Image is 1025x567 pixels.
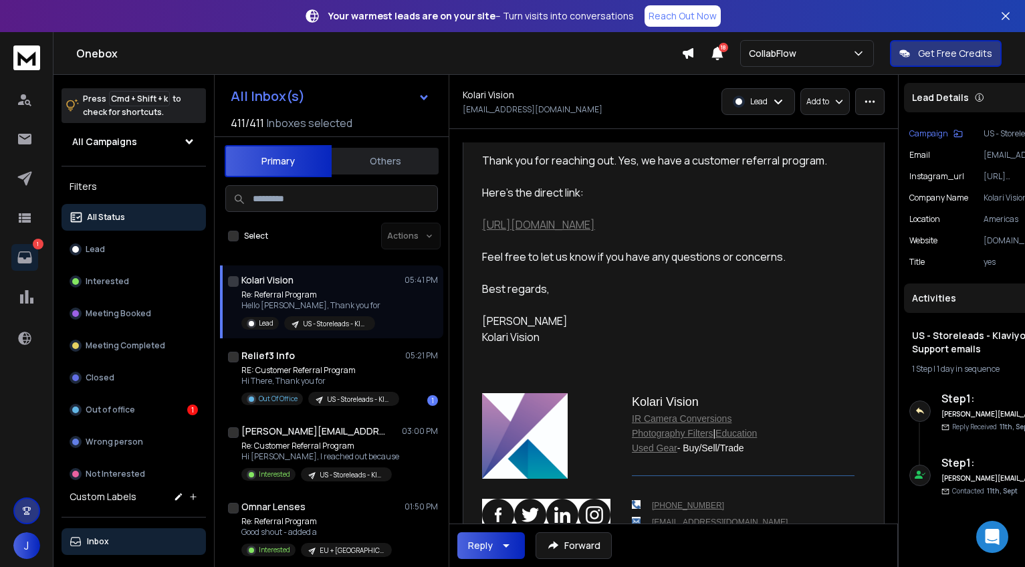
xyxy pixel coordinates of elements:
button: Meeting Booked [62,300,206,327]
a: [URL][DOMAIN_NAME] [482,217,595,232]
p: US - Storeleads - Klaviyo - Support emails [320,470,384,480]
h3: Inboxes selected [267,115,352,131]
img: logo [13,45,40,70]
button: Not Interested [62,461,206,487]
p: Interested [86,276,129,287]
span: 411 / 411 [231,115,264,131]
h3: Filters [62,177,206,196]
div: Best regards, [482,281,855,297]
p: Closed [86,372,114,383]
button: All Status [62,204,206,231]
p: Company Name [909,193,968,203]
h1: All Campaigns [72,135,137,148]
button: J [13,532,40,559]
div: 1 [427,395,438,406]
p: US - Storeleads - Klaviyo - Support emails [327,394,391,405]
a: Used Gear [632,443,677,453]
button: All Inbox(s) [220,83,441,110]
p: Interested [259,545,290,555]
img: Kolari%20Logo.jpg [482,393,568,479]
p: 05:21 PM [405,350,438,361]
div: Thank you for reaching out. Yes, we have a customer referral program. [482,136,855,168]
div: Here's the direct link: [482,185,855,201]
span: 11th, Sept [987,486,1018,495]
p: Get Free Credits [918,47,992,60]
img: linkedin [546,499,578,531]
div: [PERSON_NAME] [482,313,855,329]
h1: [PERSON_NAME][EMAIL_ADDRESS][DOMAIN_NAME] [241,425,388,438]
button: Out of office1 [62,396,206,423]
button: Primary [225,145,332,177]
p: Contacted [952,486,1018,496]
p: Interested [259,469,290,479]
button: Meeting Completed [62,332,206,359]
p: Hi There, Thank you for [241,376,399,386]
p: Meeting Completed [86,340,165,351]
div: Open Intercom Messenger [976,521,1008,553]
span: 1 Step [912,363,932,374]
p: website [909,235,937,246]
a: IR Camera Conversions [632,413,731,424]
p: 05:41 PM [405,275,438,286]
p: Add to [806,96,829,107]
p: Campaign [909,128,948,139]
h3: Kolari Vision [632,393,855,411]
div: Kolari Vision [482,329,855,345]
p: Inbox [87,536,109,547]
div: Reply [468,539,493,552]
h3: Custom Labels [70,490,136,503]
a: [EMAIL_ADDRESS][DOMAIN_NAME] [652,518,788,527]
p: Re: Referral Program [241,290,380,300]
p: 03:00 PM [402,426,438,437]
p: Out Of Office [259,394,298,404]
p: CollabFlow [749,47,802,60]
p: – Turn visits into conversations [328,9,634,23]
p: location [909,214,940,225]
button: Campaign [909,128,963,139]
p: Not Interested [86,469,145,479]
button: Inbox [62,528,206,555]
p: Lead [86,244,105,255]
label: Select [244,231,268,241]
h1: Onebox [76,45,681,62]
h1: Relief3 Info [241,349,295,362]
button: Reply [457,532,525,559]
a: Reach Out Now [645,5,721,27]
p: Wrong person [86,437,143,447]
button: Lead [62,236,206,263]
span: 18 [719,43,728,52]
p: Meeting Booked [86,308,151,319]
p: Good shout - added a [241,527,392,538]
strong: Your warmest leads are on your site [328,9,495,22]
img: instagram [578,499,610,531]
p: Out of office [86,405,135,415]
p: Re: Referral Program [241,516,392,527]
p: Lead Details [912,91,969,104]
div: 1 [187,405,198,415]
h1: All Inbox(s) [231,90,305,103]
p: [EMAIL_ADDRESS][DOMAIN_NAME] [463,104,602,115]
p: Lead [750,96,768,107]
a: Photography Filters [632,428,713,439]
span: Cmd + Shift + k [109,91,170,106]
p: Email [909,150,930,160]
p: | [632,426,855,441]
p: EU + [GEOGRAPHIC_DATA] - Storeleads - Klaviyo - Support emails [320,546,384,556]
p: Hi [PERSON_NAME], I reached out because [241,451,399,462]
p: instagram_url [909,171,964,182]
p: Re: Customer Referral Program [241,441,399,451]
p: All Status [87,212,125,223]
p: 01:50 PM [405,501,438,512]
p: Press to check for shortcuts. [83,92,181,119]
button: Get Free Credits [890,40,1002,67]
img: phone-icon-2x.png [632,500,641,509]
a: [PHONE_NUMBER] [652,501,724,510]
p: RE: Customer Referral Program [241,365,399,376]
p: US - Storeleads - Klaviyo - Support emails [303,319,367,329]
p: title [909,257,925,267]
p: Lead [259,318,273,328]
button: Others [332,146,439,176]
p: - Buy/Sell/Trade [632,441,855,455]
